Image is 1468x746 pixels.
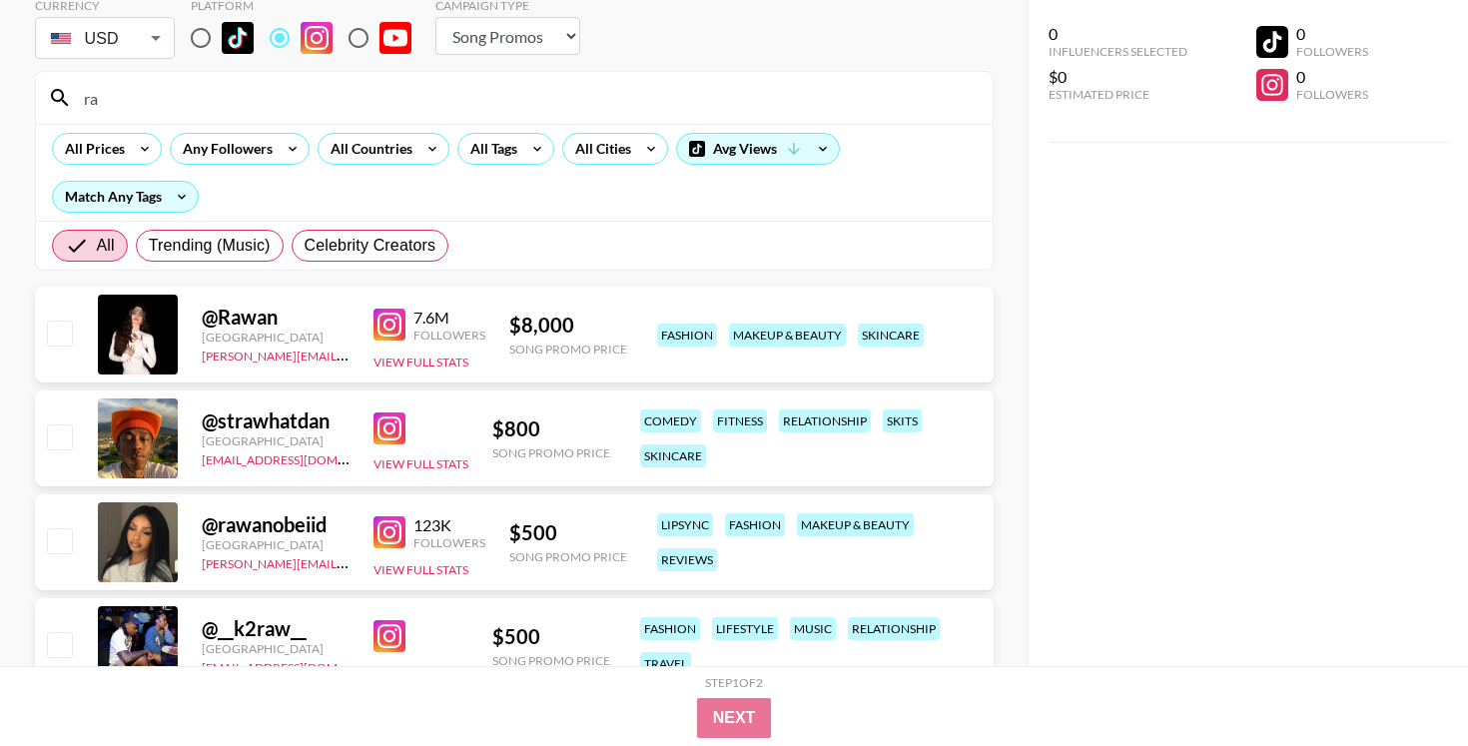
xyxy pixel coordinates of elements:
div: fashion [657,324,717,347]
div: @ strawhatdan [202,408,350,433]
div: Song Promo Price [492,653,610,668]
div: Influencers Selected [1049,44,1187,59]
img: Instagram [373,620,405,652]
div: 0 [1296,67,1368,87]
div: makeup & beauty [797,513,914,536]
div: [GEOGRAPHIC_DATA] [202,433,350,448]
div: Song Promo Price [509,342,627,357]
button: View Full Stats [373,664,468,679]
img: YouTube [379,22,411,54]
div: 123K [413,515,485,535]
div: $0 [1049,67,1187,87]
div: fitness [713,409,767,432]
a: [PERSON_NAME][EMAIL_ADDRESS][DOMAIN_NAME] [202,345,497,364]
div: skits [883,409,922,432]
button: Next [697,698,772,738]
iframe: Drift Widget Chat Controller [1368,646,1444,722]
div: All Tags [458,134,521,164]
div: Any Followers [171,134,277,164]
div: Step 1 of 2 [705,675,763,690]
div: @ Rawan [202,305,350,330]
div: 0 [1296,24,1368,44]
img: Instagram [373,412,405,444]
span: Celebrity Creators [305,234,436,258]
div: 0 [1049,24,1187,44]
div: lipsync [657,513,713,536]
div: music [790,617,836,640]
div: $ 500 [509,520,627,545]
div: All Cities [563,134,635,164]
div: Song Promo Price [492,445,610,460]
div: Followers [1296,44,1368,59]
div: skincare [858,324,924,347]
div: @ __k2raw__ [202,616,350,641]
div: [GEOGRAPHIC_DATA] [202,330,350,345]
div: $ 800 [492,416,610,441]
div: [GEOGRAPHIC_DATA] [202,641,350,656]
div: comedy [640,409,701,432]
div: Avg Views [677,134,839,164]
button: View Full Stats [373,562,468,577]
div: Song Promo Price [509,549,627,564]
div: Followers [1296,87,1368,102]
span: Trending (Music) [149,234,271,258]
a: [PERSON_NAME][EMAIL_ADDRESS][DOMAIN_NAME] [202,552,497,571]
a: [EMAIL_ADDRESS][DOMAIN_NAME] [202,448,402,467]
div: Match Any Tags [53,182,198,212]
div: Followers [413,535,485,550]
div: fashion [640,617,700,640]
img: TikTok [222,22,254,54]
div: Estimated Price [1049,87,1187,102]
div: reviews [657,548,717,571]
span: All [97,234,115,258]
div: $ 8,000 [509,313,627,338]
div: skincare [640,444,706,467]
div: @ rawanobeiid [202,512,350,537]
input: Search by User Name [72,82,981,114]
div: travel [640,652,691,675]
div: Followers [413,328,485,343]
button: View Full Stats [373,456,468,471]
div: lifestyle [712,617,778,640]
div: relationship [848,617,940,640]
div: fashion [725,513,785,536]
div: USD [39,21,171,56]
div: All Prices [53,134,129,164]
div: relationship [779,409,871,432]
img: Instagram [301,22,333,54]
div: $ 500 [492,624,610,649]
div: 7.6M [413,308,485,328]
div: makeup & beauty [729,324,846,347]
div: [GEOGRAPHIC_DATA] [202,537,350,552]
button: View Full Stats [373,355,468,370]
img: Instagram [373,516,405,548]
div: All Countries [319,134,416,164]
img: Instagram [373,309,405,341]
